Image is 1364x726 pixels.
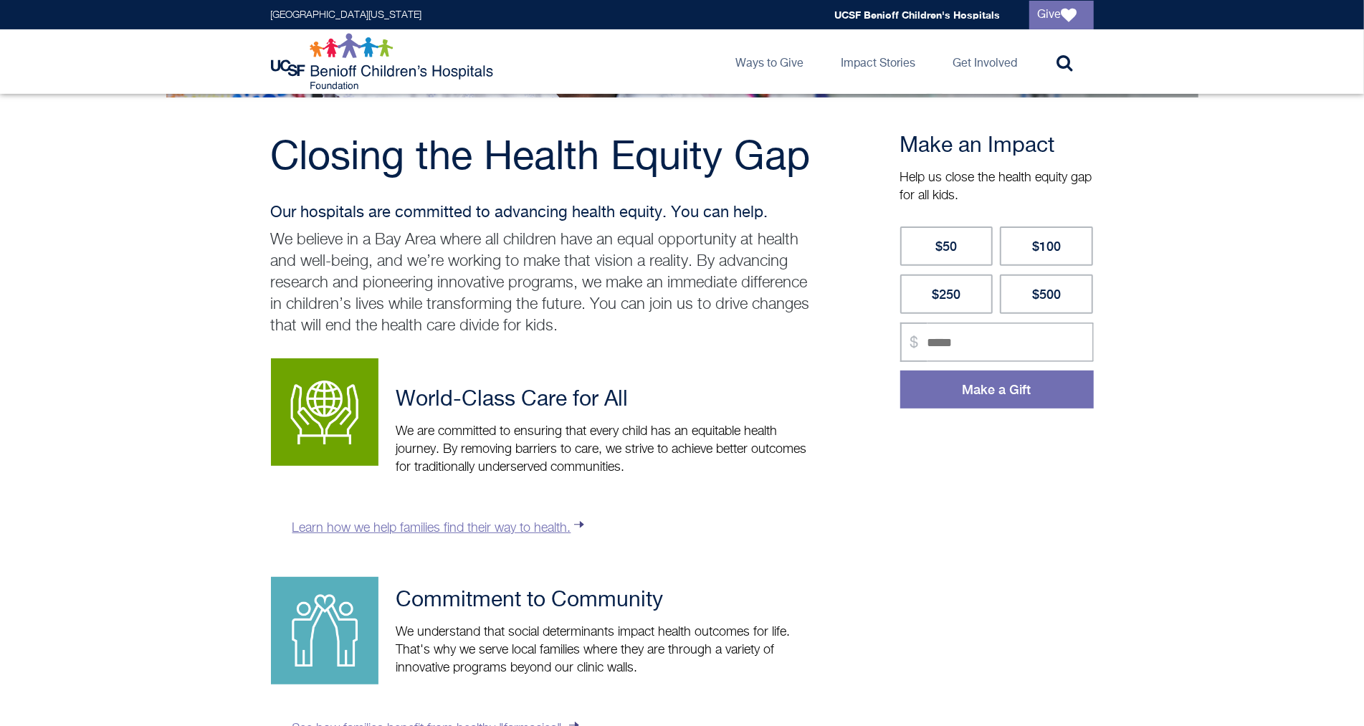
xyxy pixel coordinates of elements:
[900,226,993,266] label: $50
[271,588,823,613] h3: Commitment to Community
[900,371,1094,409] button: Make a Gift
[271,33,497,90] img: Logo for UCSF Benioff Children's Hospitals Foundation
[835,9,1001,21] a: UCSF Benioff Children's Hospitals
[942,29,1029,94] a: Get Involved
[830,29,927,94] a: Impact Stories
[271,229,823,337] p: We believe in a Bay Area where all children have an equal opportunity at health and well-being, a...
[271,387,823,413] h3: World-Class Care for All
[271,133,823,183] h1: Closing the Health Equity Gap
[1000,274,1093,314] label: $500
[271,577,378,684] img: Commitment to Community
[271,204,823,222] h4: Our hospitals are committed to advancing health equity. You can help.
[725,29,816,94] a: Ways to Give
[1029,1,1094,29] a: Give
[271,358,378,466] img: World-Class Care
[900,133,1094,159] h3: Make an Impact
[292,522,587,535] a: Learn how we help families find their way to health.
[900,169,1094,205] p: Help us close the health equity gap for all kids.
[1000,226,1093,266] label: $100
[271,10,422,20] a: [GEOGRAPHIC_DATA][US_STATE]
[271,624,823,677] p: We understand that social determinants impact health outcomes for life. That's why we serve local...
[900,274,993,314] label: $250
[271,423,823,477] p: We are committed to ensuring that every child has an equitable health journey. By removing barrie...
[900,323,927,362] span: $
